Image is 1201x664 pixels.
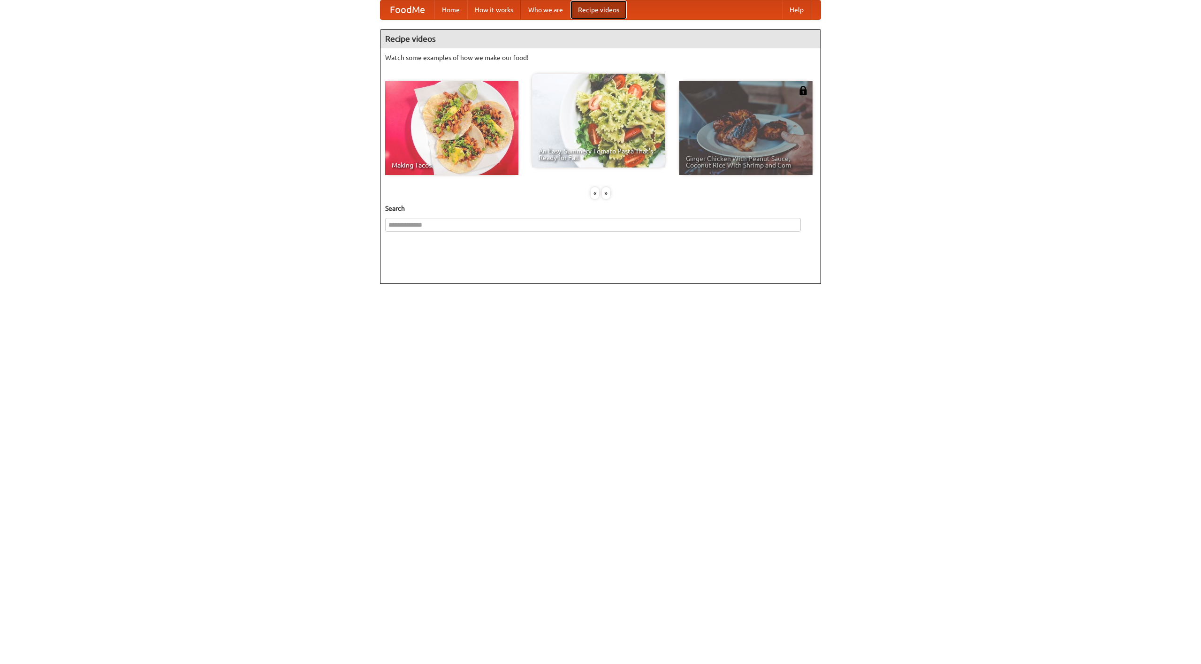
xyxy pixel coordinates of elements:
div: » [602,187,610,199]
p: Watch some examples of how we make our food! [385,53,816,62]
a: Recipe videos [570,0,627,19]
img: 483408.png [798,86,808,95]
span: Making Tacos [392,162,512,168]
h4: Recipe videos [380,30,821,48]
a: FoodMe [380,0,434,19]
span: An Easy, Summery Tomato Pasta That's Ready for Fall [539,148,659,161]
div: « [591,187,599,199]
a: Making Tacos [385,81,518,175]
a: An Easy, Summery Tomato Pasta That's Ready for Fall [532,74,665,168]
h5: Search [385,204,816,213]
a: Help [782,0,811,19]
a: Home [434,0,467,19]
a: Who we are [521,0,570,19]
a: How it works [467,0,521,19]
